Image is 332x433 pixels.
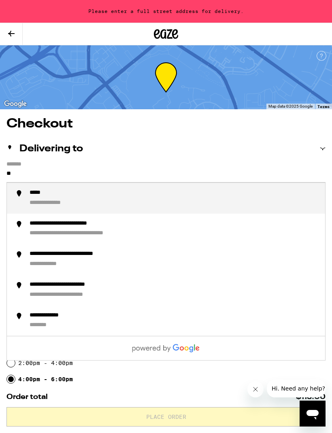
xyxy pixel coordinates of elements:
[2,99,29,109] img: Google
[267,380,326,397] iframe: Message from company
[18,376,73,382] label: 4:00pm - 6:00pm
[146,414,186,420] span: Place Order
[247,381,264,397] iframe: Close message
[317,104,330,109] a: Terms
[6,117,326,130] h1: Checkout
[18,360,73,366] label: 2:00pm - 4:00pm
[300,401,326,427] iframe: Button to launch messaging window
[6,393,48,401] span: Order total
[19,144,83,154] h2: Delivering to
[268,104,313,108] span: Map data ©2025 Google
[2,99,29,109] a: Open this area in Google Maps (opens a new window)
[6,407,326,427] button: Place Order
